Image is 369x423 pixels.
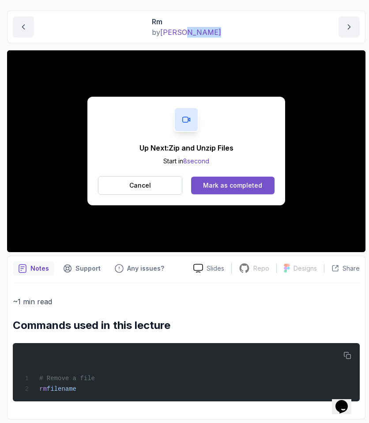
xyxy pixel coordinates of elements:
[152,27,221,38] p: by
[13,318,360,332] h2: Commands used in this lecture
[253,264,269,273] p: Repo
[207,264,224,273] p: Slides
[139,157,233,166] p: Start in
[109,261,169,276] button: Feedback button
[191,177,275,194] button: Mark as completed
[294,264,317,273] p: Designs
[186,264,231,273] a: Slides
[127,264,164,273] p: Any issues?
[98,176,182,195] button: Cancel
[13,16,34,38] button: previous content
[160,28,221,37] span: [PERSON_NAME]
[75,264,101,273] p: Support
[203,181,262,190] div: Mark as completed
[39,375,95,382] span: # Remove a file
[183,157,209,165] span: 8 second
[139,143,233,153] p: Up Next: Zip and Unzip Files
[13,261,54,276] button: notes button
[339,16,360,38] button: next content
[39,385,47,393] span: rm
[7,50,365,252] iframe: 7 - rm
[152,16,221,27] p: Rm
[343,264,360,273] p: Share
[30,264,49,273] p: Notes
[332,388,360,414] iframe: chat widget
[58,261,106,276] button: Support button
[324,264,360,273] button: Share
[47,385,76,393] span: filename
[13,295,360,308] p: ~1 min read
[129,181,151,190] p: Cancel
